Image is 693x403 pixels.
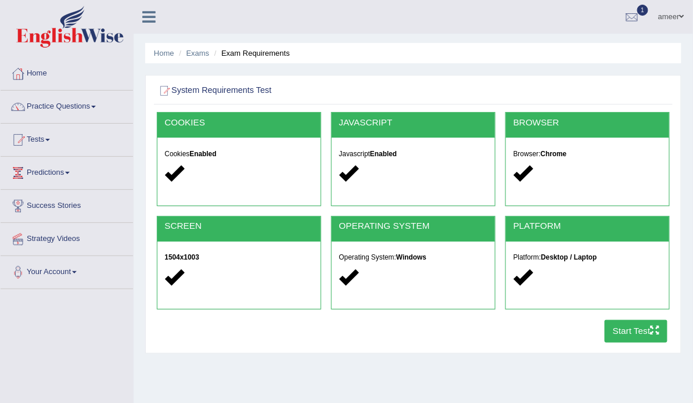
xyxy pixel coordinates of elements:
[1,57,133,87] a: Home
[157,84,475,99] h2: System Requirements Test
[339,118,488,128] h2: JAVASCRIPT
[637,5,649,16] span: 1
[1,124,133,153] a: Tests
[514,221,662,231] h2: PLATFORM
[514,118,662,128] h2: BROWSER
[339,150,488,158] h5: Javascript
[164,253,199,261] strong: 1504x1003
[1,157,133,186] a: Predictions
[164,150,313,158] h5: Cookies
[541,253,597,261] strong: Desktop / Laptop
[541,150,567,158] strong: Chrome
[396,253,426,261] strong: Windows
[164,118,313,128] h2: COOKIES
[1,223,133,252] a: Strategy Videos
[514,254,662,261] h5: Platform:
[1,190,133,219] a: Success Stories
[186,49,210,57] a: Exams
[211,48,290,59] li: Exam Requirements
[189,150,216,158] strong: Enabled
[1,256,133,285] a: Your Account
[370,150,397,158] strong: Enabled
[514,150,662,158] h5: Browser:
[339,221,488,231] h2: OPERATING SYSTEM
[154,49,174,57] a: Home
[164,221,313,231] h2: SCREEN
[605,320,668,343] button: Start Test
[339,254,488,261] h5: Operating System:
[1,91,133,120] a: Practice Questions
